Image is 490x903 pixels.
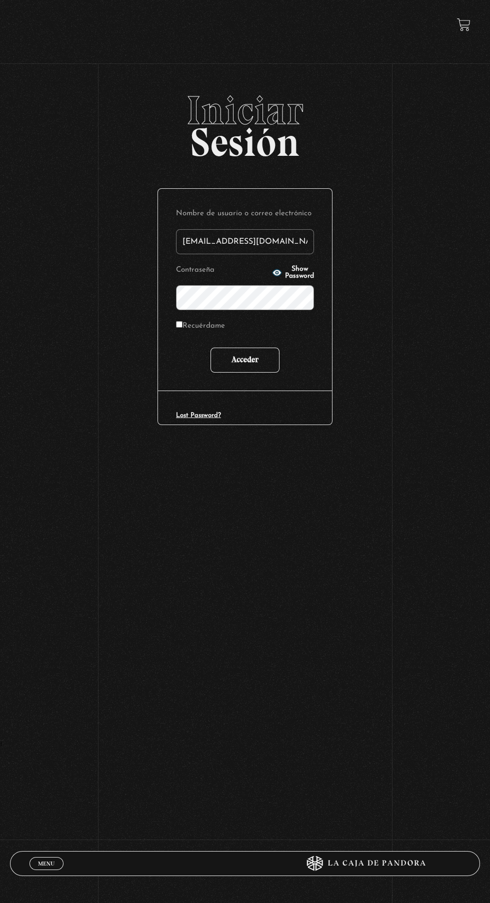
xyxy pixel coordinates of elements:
[210,348,279,373] input: Acceder
[176,412,221,419] a: Lost Password?
[10,90,480,154] h2: Sesión
[10,90,480,130] span: Iniciar
[457,18,470,31] a: View your shopping cart
[176,263,269,278] label: Contraseña
[176,321,182,328] input: Recuérdame
[285,266,314,280] span: Show Password
[176,319,225,334] label: Recuérdame
[272,266,314,280] button: Show Password
[176,207,314,221] label: Nombre de usuario o correo electrónico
